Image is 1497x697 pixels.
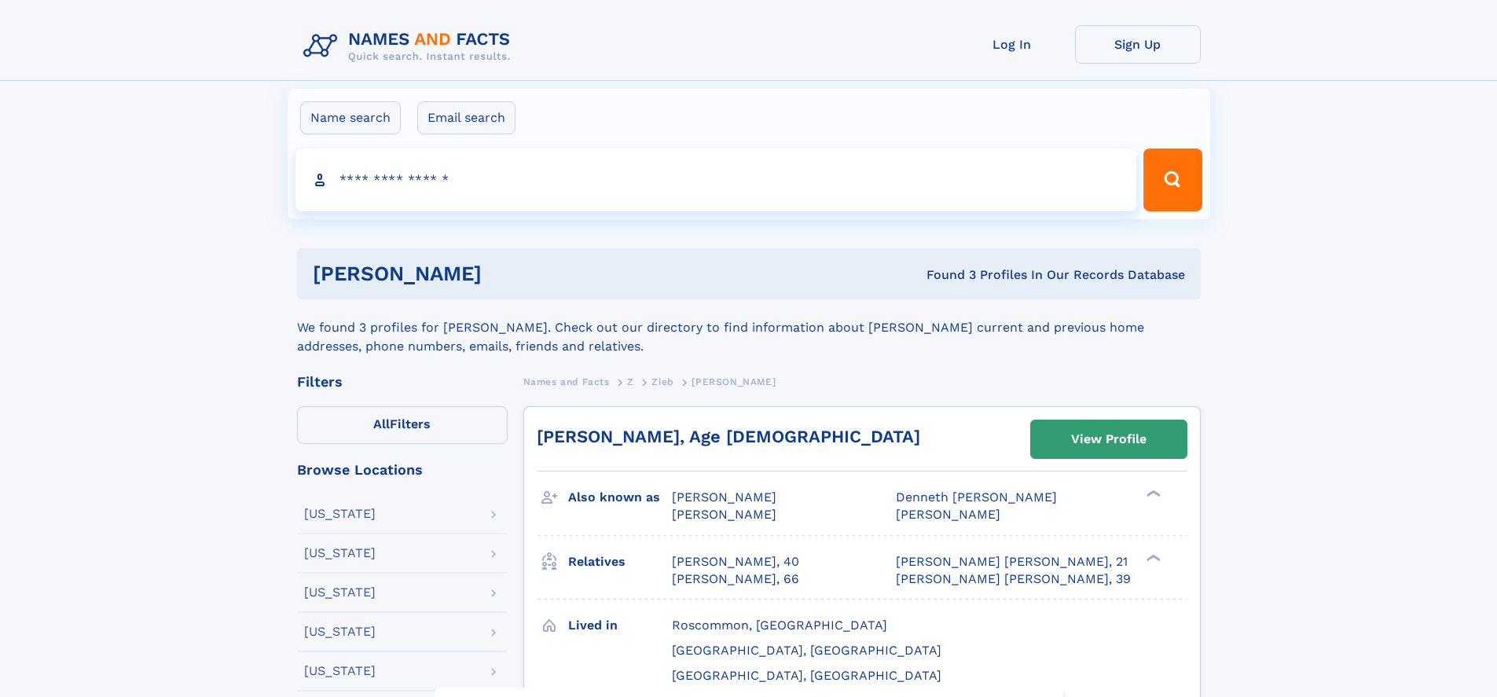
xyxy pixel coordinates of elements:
div: [US_STATE] [304,547,376,559]
span: [PERSON_NAME] [672,507,776,522]
div: [US_STATE] [304,625,376,638]
span: Z [627,376,634,387]
h1: [PERSON_NAME] [313,264,704,284]
img: Logo Names and Facts [297,25,523,68]
h3: Also known as [568,484,672,511]
a: Sign Up [1075,25,1201,64]
span: Zieb [651,376,673,387]
div: [US_STATE] [304,665,376,677]
div: [US_STATE] [304,508,376,520]
span: Denneth [PERSON_NAME] [896,490,1057,504]
div: We found 3 profiles for [PERSON_NAME]. Check out our directory to find information about [PERSON_... [297,299,1201,356]
span: [PERSON_NAME] [672,490,776,504]
a: [PERSON_NAME], 40 [672,553,799,570]
span: [GEOGRAPHIC_DATA], [GEOGRAPHIC_DATA] [672,643,941,658]
h3: Relatives [568,548,672,575]
a: [PERSON_NAME] [PERSON_NAME], 39 [896,570,1131,588]
input: search input [295,149,1137,211]
span: [PERSON_NAME] [896,507,1000,522]
a: Names and Facts [523,372,610,391]
a: View Profile [1031,420,1187,458]
label: Name search [300,101,401,134]
a: [PERSON_NAME], 66 [672,570,799,588]
label: Filters [297,406,508,444]
button: Search Button [1143,149,1202,211]
span: All [373,416,390,431]
div: View Profile [1071,421,1147,457]
span: Roscommon, [GEOGRAPHIC_DATA] [672,618,887,633]
a: [PERSON_NAME], Age [DEMOGRAPHIC_DATA] [537,427,920,446]
div: ❯ [1143,552,1161,563]
div: Filters [297,375,508,389]
div: ❯ [1143,489,1161,499]
h3: Lived in [568,612,672,639]
a: Log In [949,25,1075,64]
div: Found 3 Profiles In Our Records Database [704,266,1185,284]
span: [GEOGRAPHIC_DATA], [GEOGRAPHIC_DATA] [672,668,941,683]
a: Zieb [651,372,673,391]
div: [US_STATE] [304,586,376,599]
a: [PERSON_NAME] [PERSON_NAME], 21 [896,553,1128,570]
div: Browse Locations [297,463,508,477]
span: [PERSON_NAME] [692,376,776,387]
a: Z [627,372,634,391]
label: Email search [417,101,516,134]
